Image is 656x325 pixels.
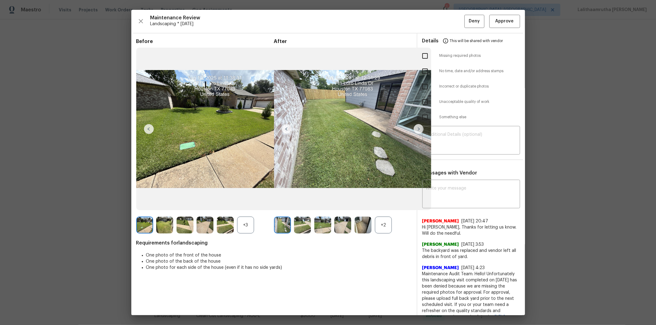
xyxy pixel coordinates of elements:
[422,170,477,175] span: Messages with Vendor
[417,79,525,94] div: Incorrect or duplicate photos
[417,48,525,64] div: Missing required photos
[439,84,520,89] span: Incorrect or duplicate photos
[422,241,459,248] span: [PERSON_NAME]
[495,18,514,25] span: Approve
[417,94,525,110] div: Unacceptable quality of work
[274,38,412,45] span: After
[237,217,254,233] div: +3
[489,15,520,28] button: Approve
[417,64,525,79] div: No time, date and/or address stamps
[462,242,484,247] span: [DATE] 3:53
[150,15,464,21] span: Maintenance Review
[439,99,520,104] span: Unacceptable quality of work
[439,69,520,74] span: No time, date and/or address stamps
[439,53,520,58] span: Missing required photos
[422,218,459,224] span: [PERSON_NAME]
[146,252,412,258] li: One photo of the front of the house
[439,115,520,120] span: Something else
[375,217,392,233] div: +2
[146,264,412,271] li: One photo for each side of the house (even if it has no side yards)
[414,124,423,134] img: right-chevron-button-url
[469,18,480,25] span: Deny
[136,240,412,246] span: Requirements for landscaping
[146,258,412,264] li: One photo of the back of the house
[282,124,292,134] img: left-chevron-button-url
[422,248,520,260] span: The backyard was replaced and vendor left all debris in front of yard.
[462,266,485,270] span: [DATE] 4:23
[464,15,484,28] button: Deny
[450,33,503,48] span: This will be shared with vendor
[144,124,154,134] img: left-chevron-button-url
[422,33,439,48] span: Details
[150,21,464,27] span: Landscaping * [DATE]
[422,265,459,271] span: [PERSON_NAME]
[422,224,520,237] span: Hi [PERSON_NAME], Thanks for letting us know. Will do the needful.
[417,110,525,125] div: Something else
[462,219,488,223] span: [DATE] 20:47
[136,38,274,45] span: Before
